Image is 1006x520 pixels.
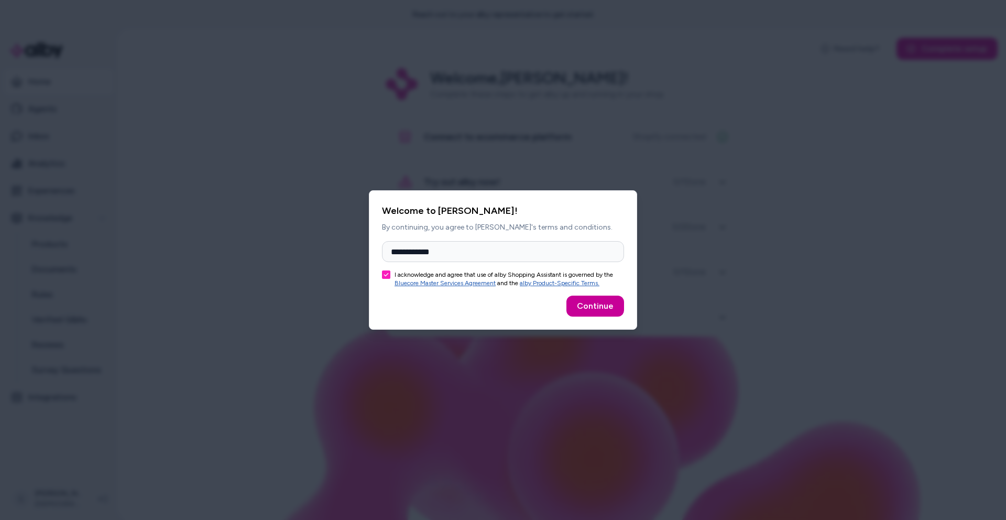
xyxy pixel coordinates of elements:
[395,279,496,287] a: Bluecore Master Services Agreement
[382,203,624,218] h2: Welcome to [PERSON_NAME]!
[566,296,624,317] button: Continue
[382,222,624,233] p: By continuing, you agree to [PERSON_NAME]'s terms and conditions.
[520,279,599,287] a: alby Product-Specific Terms.
[395,270,624,287] label: I acknowledge and agree that use of alby Shopping Assistant is governed by the and the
